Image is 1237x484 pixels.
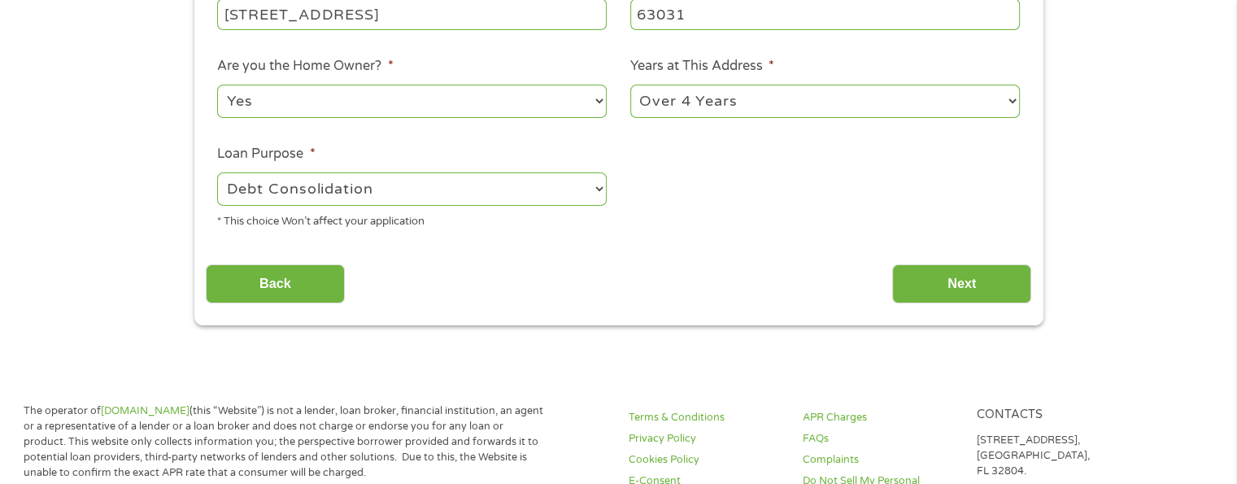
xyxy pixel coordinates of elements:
[24,403,546,480] p: The operator of (this “Website”) is not a lender, loan broker, financial institution, an agent or...
[630,58,774,75] label: Years at This Address
[217,208,607,230] div: * This choice Won’t affect your application
[976,433,1130,479] p: [STREET_ADDRESS], [GEOGRAPHIC_DATA], FL 32804.
[629,431,783,447] a: Privacy Policy
[217,58,393,75] label: Are you the Home Owner?
[976,408,1130,423] h4: Contacts
[803,431,957,447] a: FAQs
[629,452,783,468] a: Cookies Policy
[803,452,957,468] a: Complaints
[892,264,1031,304] input: Next
[803,410,957,425] a: APR Charges
[629,410,783,425] a: Terms & Conditions
[101,404,189,417] a: [DOMAIN_NAME]
[206,264,345,304] input: Back
[217,146,315,163] label: Loan Purpose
